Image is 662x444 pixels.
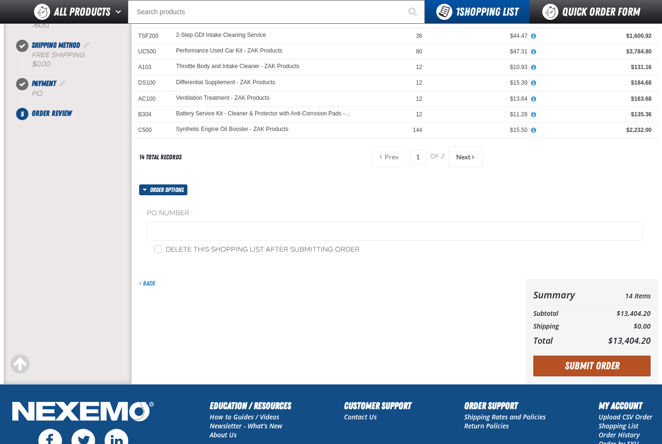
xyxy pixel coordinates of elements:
div: $2,232.00 [541,126,652,134]
span: Shipping Method [32,41,80,50]
div: 14 total records [139,153,182,162]
button: View All Prices for Throttle Body and Intake Cleaner - ZAK Products [528,63,540,72]
li: Shipping Method. Step 3 of 5. Completed [22,40,132,78]
th: Total [533,333,591,348]
span: 12 [416,64,422,70]
a: How to Guides / Videos [210,412,279,421]
div: $135.36 [541,111,652,118]
img: Nexemo Logo [9,399,157,427]
span: Order options [150,184,187,195]
th: Shipping [533,320,591,333]
span: 12 [416,111,422,118]
div: $1,600.92 [541,32,652,40]
div: Scroll to the top [9,354,30,374]
span: All Products [54,3,110,20]
div: $47.31 [435,48,527,55]
a: Shopping List [599,421,638,430]
a: Order History [599,430,640,439]
button: Next Page [449,147,483,167]
span: Payment [32,79,56,88]
h2: My Account [599,399,653,413]
span: 36 [416,33,422,39]
span: 12 [416,79,422,86]
span: 5 [16,108,28,120]
a: Ventilation Treatment - ZAK Products [176,95,269,102]
button: View All Prices for Differential Supplement - ZAK Products [528,79,540,87]
td: DS100 [132,75,169,91]
button: View All Prices for Performance Used Car Kit - ZAK Products [528,48,540,56]
input: Delete this shopping list after submitting order [154,245,162,253]
button: View All Prices for Synthetic Engine Oil Booster - ZAK Products [528,126,540,135]
div: $15.50 [435,126,527,134]
td: B304 [132,106,169,122]
td: TSF200 [132,28,169,44]
span: 12 [416,96,422,102]
td: C500 [132,122,169,138]
div: $10.93 [435,63,527,71]
div: P.O. [32,89,132,98]
a: Contact Us [344,412,377,421]
a: Edit Payment [58,79,67,88]
span: Next Page [456,153,470,161]
a: Upload CSV Order [599,412,653,421]
h2: Order Support [464,399,546,413]
a: 2-Step GDI Intake Cleaning Service [176,32,266,39]
button: Order options [139,184,187,195]
li: Order Review. Step 5 of 5. Not Completed [22,108,132,119]
span: of 2 [430,153,445,161]
span: $13,404.20 [608,335,651,346]
button: View All Prices for Ventilation Treatment - ZAK Products [528,95,540,104]
a: Edit Shipping Method [82,41,91,50]
a: Shipping Rates and Policies [464,412,546,421]
div: $3,784.80 [541,48,652,55]
td: A103 [132,60,169,75]
td: $13,404.20 [591,307,651,320]
button: View All Prices for Battery Service Kit - Cleaner & Protector with Anti-Corrosion Pads - ZAK Prod... [528,111,540,119]
div: $13.64 [435,95,527,103]
div: Free Shipping: [32,51,132,69]
a: Newsletter - What's New [210,421,282,430]
button: Submit Order [533,356,651,376]
div: $11.28 [435,111,527,118]
button: View All Prices for 2-Step GDI Intake Cleaning Service [528,32,540,41]
th: Subtotal [533,307,591,320]
strong: 1 [456,5,459,18]
h2: Customer Support [344,399,411,413]
td: $0.00 [591,320,651,333]
td: 14 Items [591,287,651,303]
a: Performance Used Car Kit - ZAK Products [176,48,282,54]
span: 144 [413,127,422,133]
a: Throttle Body and Intake Cleaner - ZAK Products [176,63,300,70]
div: $163.68 [541,95,652,103]
a: Synthetic Engine Oil Booster - ZAK Products [176,126,288,133]
a: Return Policies [464,421,509,430]
td: UC500 [132,44,169,60]
h2: Education / Resources [210,399,291,413]
span: Order Review [32,109,71,118]
strong: $0.00 [32,60,50,68]
a: Differential Supplement - ZAK Products [176,79,275,86]
label: Delete this shopping list after submitting order [154,245,360,254]
div: $184.68 [541,79,652,87]
div: $44.47 [435,32,527,40]
a: Battery Service Kit - Cleaner & Protector with Anti-Corrosion Pads - ZAK Products [176,111,352,117]
a: Back [139,279,155,287]
label: PO Number [147,209,643,218]
td: AC100 [132,91,169,106]
div: $15.39 [435,79,527,87]
bdo: 76051 [32,21,49,29]
div: $131.16 [541,63,652,71]
a: About Us [210,430,237,439]
div: $13.90 [435,17,527,24]
span: Shopping List [456,5,518,18]
span: 80 [416,48,422,55]
li: Payment. Step 4 of 5. Completed [22,78,132,108]
input: Current page number [410,149,426,165]
th: Summary [533,287,591,303]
